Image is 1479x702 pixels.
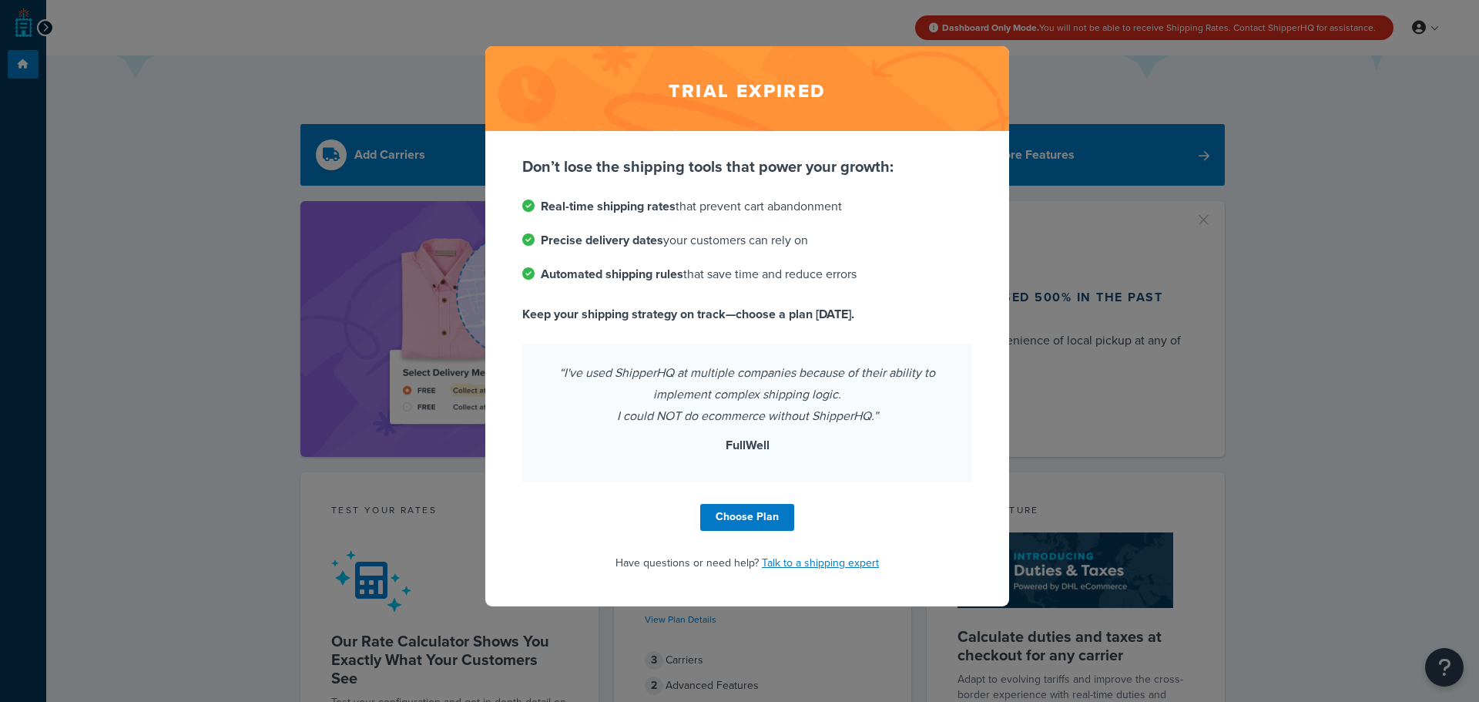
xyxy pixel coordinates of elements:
p: Don’t lose the shipping tools that power your growth: [522,156,972,177]
p: “I've used ShipperHQ at multiple companies because of their ability to implement complex shipping... [541,362,954,427]
li: your customers can rely on [522,230,972,251]
h2: Trial expired [485,46,1009,131]
strong: Real-time shipping rates [541,197,676,215]
strong: Precise delivery dates [541,231,663,249]
p: FullWell [541,435,954,456]
p: Have questions or need help? [522,553,972,574]
li: that save time and reduce errors [522,264,972,285]
a: Talk to a shipping expert [762,555,879,571]
strong: Automated shipping rules [541,265,683,283]
li: that prevent cart abandonment [522,196,972,217]
p: Keep your shipping strategy on track—choose a plan [DATE]. [522,304,972,325]
a: Choose Plan [700,504,794,531]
